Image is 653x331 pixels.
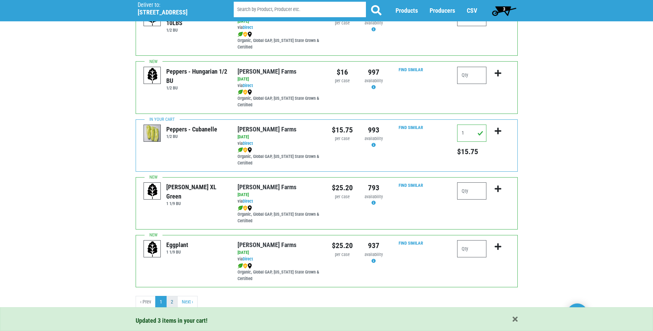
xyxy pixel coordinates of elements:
[238,147,321,167] div: Organic, Global GAP, [US_STATE] State Grown & Certified
[243,263,247,269] img: safety-e55c860ca8c00a9c171001a62a92dabd.png
[247,263,252,269] img: map_marker-0e94453035b3232a4d21701695807de9.png
[166,249,188,255] h6: 1 1/9 BU
[238,89,321,109] div: Organic, Global GAP, [US_STATE] State Grown & Certified
[332,194,353,200] div: per case
[238,205,243,211] img: leaf-e5c59151409436ccce96b2ca1b28e03c.png
[365,20,383,25] span: availability
[166,67,227,85] div: Peppers - Hungarian 1/2 BU
[363,67,384,78] div: 997
[332,125,353,136] div: $15.75
[166,85,227,90] h6: 1/2 BU
[166,296,178,308] a: 2
[365,78,383,83] span: availability
[399,67,423,72] a: Find Similar
[238,205,321,224] div: Organic, Global GAP, [US_STATE] State Grown & Certified
[238,24,321,31] div: via
[238,147,243,153] img: leaf-e5c59151409436ccce96b2ca1b28e03c.png
[457,125,486,142] input: Qty
[365,194,383,199] span: availability
[503,6,505,12] span: 3
[332,252,353,258] div: per case
[399,183,423,188] a: Find Similar
[166,240,188,249] div: Eggplant
[136,316,518,325] div: Updated 3 items in your cart!
[457,147,486,156] h5: Total price
[243,256,253,261] a: Direct
[243,83,253,88] a: Direct
[399,241,423,246] a: Find Similar
[247,205,252,211] img: map_marker-0e94453035b3232a4d21701695807de9.png
[247,89,252,95] img: map_marker-0e94453035b3232a4d21701695807de9.png
[243,89,247,95] img: safety-e55c860ca8c00a9c171001a62a92dabd.png
[363,240,384,251] div: 937
[396,7,418,14] a: Products
[247,32,252,37] img: map_marker-0e94453035b3232a4d21701695807de9.png
[238,68,296,75] a: [PERSON_NAME] Farms
[136,296,518,308] nav: pager
[138,2,216,9] p: Deliver to:
[365,136,383,141] span: availability
[238,192,321,198] div: [DATE]
[177,296,198,308] a: next
[238,263,321,282] div: Organic, Global GAP, [US_STATE] State Grown & Certified
[144,130,161,136] a: Peppers - Cubanelle
[243,141,253,146] a: Direct
[166,182,227,201] div: [PERSON_NAME] XL Green
[234,2,366,18] input: Search by Product, Producer etc.
[166,201,227,206] h6: 1 1/9 BU
[243,199,253,204] a: Direct
[238,126,296,133] a: [PERSON_NAME] Farms
[155,296,167,308] a: 1
[489,4,519,18] a: 3
[138,9,216,16] h5: [STREET_ADDRESS]
[166,134,217,139] h6: 1/2 BU
[238,263,243,269] img: leaf-e5c59151409436ccce96b2ca1b28e03c.png
[332,136,353,142] div: per case
[332,240,353,251] div: $25.20
[238,83,321,89] div: via
[247,147,252,153] img: map_marker-0e94453035b3232a4d21701695807de9.png
[457,67,486,84] input: Qty
[238,249,321,256] div: [DATE]
[332,182,353,193] div: $25.20
[243,25,253,30] a: Direct
[363,136,384,149] div: Availability may be subject to change.
[144,183,161,200] img: placeholder-variety-43d6402dacf2d531de610a020419775a.svg
[243,205,247,211] img: safety-e55c860ca8c00a9c171001a62a92dabd.png
[238,256,321,263] div: via
[430,7,455,14] a: Producers
[238,241,296,248] a: [PERSON_NAME] Farms
[243,147,247,153] img: safety-e55c860ca8c00a9c171001a62a92dabd.png
[144,125,161,142] img: thumbnail-0a21d7569dbf8d3013673048c6385dc6.png
[332,20,353,26] div: per case
[166,28,227,33] h6: 1/2 BU
[144,241,161,258] img: placeholder-variety-43d6402dacf2d531de610a020419775a.svg
[399,125,423,130] a: Find Similar
[238,89,243,95] img: leaf-e5c59151409436ccce96b2ca1b28e03c.png
[365,252,383,257] span: availability
[238,198,321,205] div: via
[457,240,486,257] input: Qty
[238,134,321,140] div: [DATE]
[238,32,243,37] img: leaf-e5c59151409436ccce96b2ca1b28e03c.png
[363,125,384,136] div: 993
[332,78,353,84] div: per case
[467,7,477,14] a: CSV
[238,76,321,83] div: [DATE]
[238,140,321,147] div: via
[166,125,217,134] div: Peppers - Cubanelle
[363,182,384,193] div: 793
[457,182,486,200] input: Qty
[144,67,161,84] img: placeholder-variety-43d6402dacf2d531de610a020419775a.svg
[332,67,353,78] div: $16
[238,31,321,51] div: Organic, Global GAP, [US_STATE] State Grown & Certified
[243,32,247,37] img: safety-e55c860ca8c00a9c171001a62a92dabd.png
[238,183,296,191] a: [PERSON_NAME] Farms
